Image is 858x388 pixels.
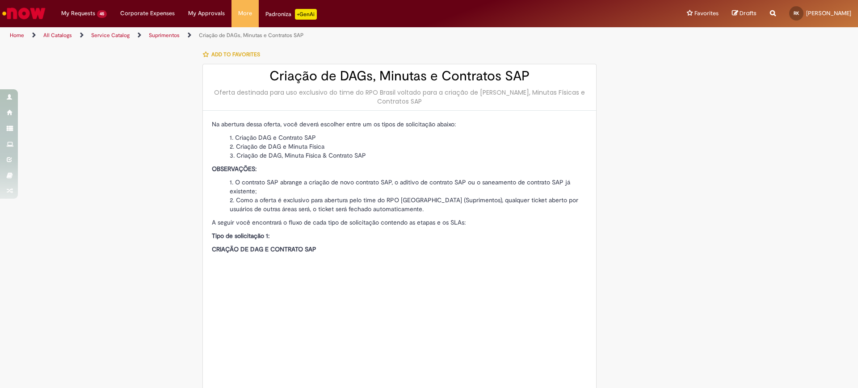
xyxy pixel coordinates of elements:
[230,178,587,196] li: O contrato SAP abrange a criação de novo contrato SAP, o aditivo de contrato SAP ou o saneamento ...
[212,120,587,129] p: Na abertura dessa oferta, você deverá escolher entre um os tipos de solicitação abaixo:
[230,142,587,151] li: Criação de DAG e Minuta Física
[120,9,175,18] span: Corporate Expenses
[212,245,316,253] strong: CRIAÇÃO DE DAG E CONTRATO SAP
[806,9,851,17] span: [PERSON_NAME]
[740,9,757,17] span: Drafts
[265,9,317,20] div: Padroniza
[10,32,24,39] a: Home
[230,151,587,160] li: Criação de DAG, Minuta Física & Contrato SAP
[295,9,317,20] p: +GenAi
[188,9,225,18] span: My Approvals
[43,32,72,39] a: All Catalogs
[61,9,95,18] span: My Requests
[1,4,47,22] img: ServiceNow
[732,9,757,18] a: Drafts
[212,165,257,173] strong: OBSERVAÇÕES:
[230,133,587,142] li: Criação DAG e Contrato SAP
[212,232,269,240] strong: Tipo de solicitação 1:
[212,69,587,83] h2: Criação de DAGs, Minutas e Contratos SAP
[238,9,252,18] span: More
[7,27,565,44] ul: Page breadcrumbs
[202,45,265,64] button: Add to favorites
[91,32,130,39] a: Service Catalog
[694,9,719,18] span: Favorites
[212,88,587,106] div: Oferta destinada para uso exclusivo do time do RPO Brasil voltado para a criação de [PERSON_NAME]...
[794,10,799,16] span: RK
[230,196,587,213] li: Como a oferta é exclusivo para abertura pelo time do RPO [GEOGRAPHIC_DATA] (Suprimentos), qualque...
[212,218,587,227] p: A seguir você encontrará o fluxo de cada tipo de solicitação contendo as etapas e os SLAs:
[149,32,180,39] a: Suprimentos
[97,10,107,18] span: 45
[199,32,303,39] a: Criação de DAGs, Minutas e Contratos SAP
[211,51,260,58] span: Add to favorites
